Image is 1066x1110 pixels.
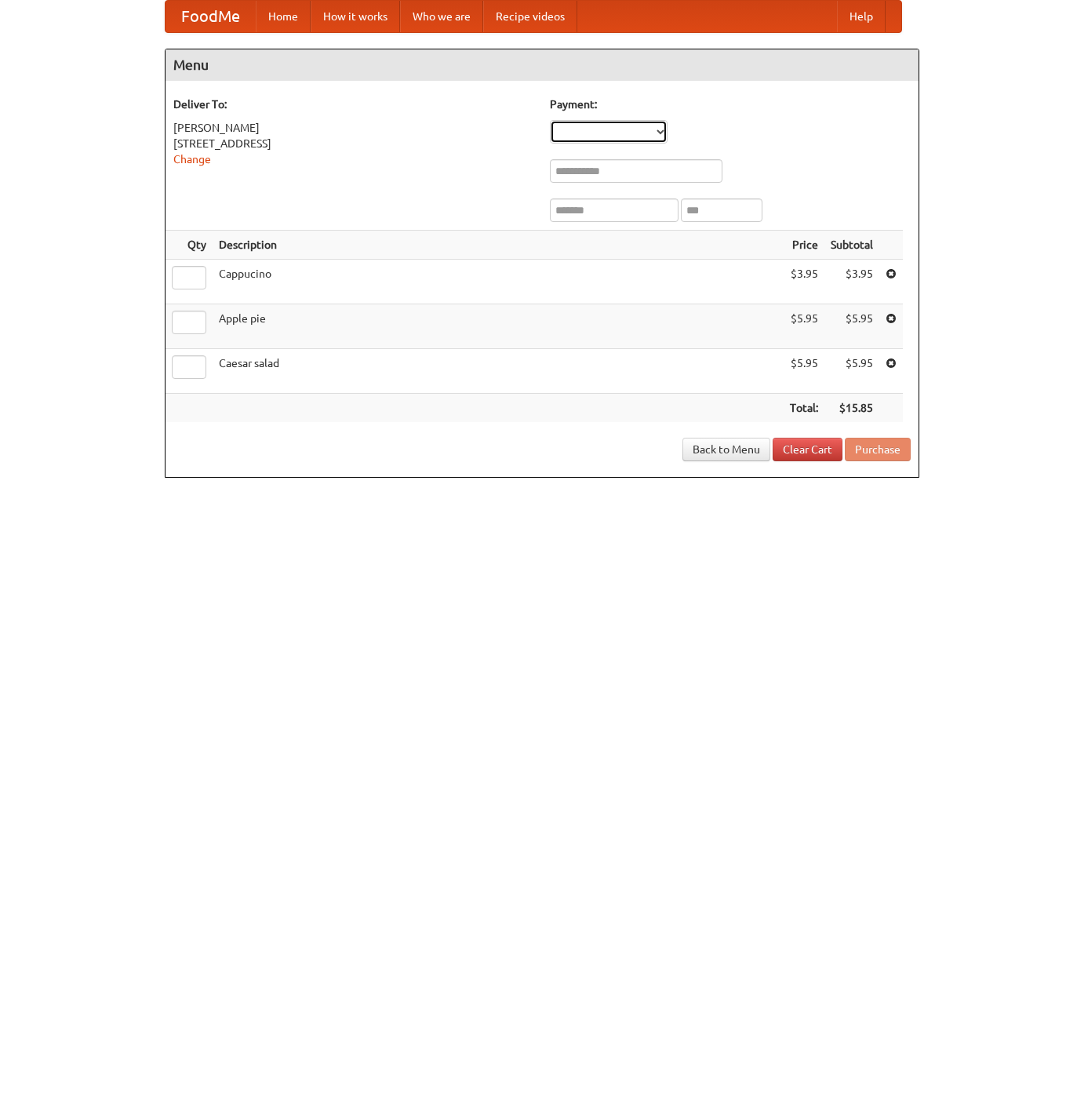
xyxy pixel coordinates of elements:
th: Description [213,231,784,260]
a: Recipe videos [483,1,577,32]
a: FoodMe [166,1,256,32]
a: Clear Cart [773,438,842,461]
td: $3.95 [824,260,879,304]
h4: Menu [166,49,919,81]
a: Change [173,153,211,166]
a: How it works [311,1,400,32]
td: Apple pie [213,304,784,349]
th: $15.85 [824,394,879,423]
div: [STREET_ADDRESS] [173,136,534,151]
a: Help [837,1,886,32]
a: Back to Menu [682,438,770,461]
button: Purchase [845,438,911,461]
td: $5.95 [784,304,824,349]
td: Caesar salad [213,349,784,394]
td: $3.95 [784,260,824,304]
h5: Deliver To: [173,96,534,112]
td: $5.95 [824,304,879,349]
a: Who we are [400,1,483,32]
td: Cappucino [213,260,784,304]
h5: Payment: [550,96,911,112]
th: Subtotal [824,231,879,260]
a: Home [256,1,311,32]
th: Price [784,231,824,260]
th: Total: [784,394,824,423]
td: $5.95 [784,349,824,394]
td: $5.95 [824,349,879,394]
div: [PERSON_NAME] [173,120,534,136]
th: Qty [166,231,213,260]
